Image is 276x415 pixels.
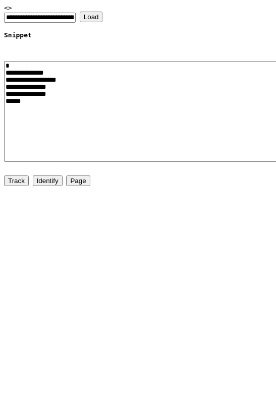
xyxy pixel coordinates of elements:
[4,31,272,39] h4: Snippet
[33,175,63,186] button: Identify
[4,175,29,186] button: Track
[4,4,272,408] body: <>
[66,175,90,186] button: Page
[80,12,103,22] button: Load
